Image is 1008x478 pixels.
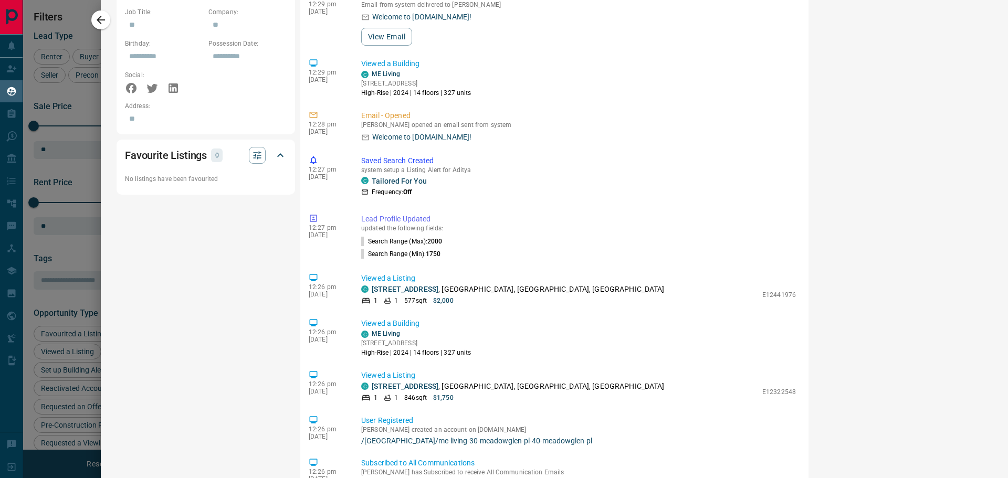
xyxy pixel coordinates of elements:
p: 12:26 pm [309,468,345,475]
p: [DATE] [309,173,345,180]
p: Viewed a Building [361,58,796,69]
p: [PERSON_NAME] has Subscribed to receive All Communication Emails [361,469,796,476]
p: 1 [394,393,398,402]
p: Viewed a Building [361,318,796,329]
p: $2,000 [433,296,454,305]
p: [DATE] [309,433,345,440]
strong: Off [403,188,412,196]
p: 0 [214,150,219,161]
p: 12:26 pm [309,283,345,291]
p: [PERSON_NAME] opened an email sent from system [361,121,796,129]
p: Viewed a Listing [361,370,796,381]
div: condos.ca [361,383,369,390]
p: 577 sqft [404,296,427,305]
p: [STREET_ADDRESS] [361,338,471,348]
p: [DATE] [309,128,345,135]
p: E12322548 [762,387,796,397]
p: 12:26 pm [309,380,345,388]
a: ME Living [372,330,400,337]
div: condos.ca [361,71,369,78]
p: Possession Date: [208,39,287,48]
div: condos.ca [361,177,369,184]
p: [DATE] [309,231,345,239]
p: Frequency: [372,187,412,197]
p: Address: [125,101,287,111]
p: Search Range (Max) : [361,237,443,246]
p: [STREET_ADDRESS] [361,79,471,88]
p: updated the following fields: [361,225,796,232]
span: 2000 [427,238,442,245]
p: [DATE] [309,291,345,298]
p: , [GEOGRAPHIC_DATA], [GEOGRAPHIC_DATA], [GEOGRAPHIC_DATA] [372,284,665,295]
h2: Favourite Listings [125,147,207,164]
a: [STREET_ADDRESS] [372,382,438,390]
p: High-Rise | 2024 | 14 floors | 327 units [361,88,471,98]
a: /[GEOGRAPHIC_DATA]/me-living-30-meadowglen-pl-40-meadowglen-pl [361,437,796,445]
p: 12:27 pm [309,166,345,173]
p: Lead Profile Updated [361,214,796,225]
p: Birthday: [125,39,203,48]
p: Company: [208,7,287,17]
p: 12:26 pm [309,328,345,336]
p: [PERSON_NAME] created an account on [DOMAIN_NAME] [361,426,796,433]
button: View Email [361,28,412,46]
p: Email from system delivered to [PERSON_NAME] [361,1,796,8]
p: 846 sqft [404,393,427,402]
p: 1 [374,296,377,305]
p: High-Rise | 2024 | 14 floors | 327 units [361,348,471,357]
p: Welcome to [DOMAIN_NAME]! [372,12,471,23]
p: User Registered [361,415,796,426]
p: Search Range (Min) : [361,249,441,259]
p: 12:27 pm [309,224,345,231]
p: Subscribed to All Communications [361,458,796,469]
p: E12441976 [762,290,796,300]
p: [DATE] [309,388,345,395]
p: 12:29 pm [309,69,345,76]
p: Email - Opened [361,110,796,121]
p: Welcome to [DOMAIN_NAME]! [372,132,471,143]
p: $1,750 [433,393,454,402]
p: system setup a Listing Alert for Aditya [361,166,796,174]
a: Tailored For You [372,177,427,185]
p: Social: [125,70,203,80]
p: Viewed a Listing [361,273,796,284]
p: Job Title: [125,7,203,17]
span: 1750 [426,250,440,258]
a: ME Living [372,70,400,78]
a: [STREET_ADDRESS] [372,285,438,293]
p: No listings have been favourited [125,174,287,184]
p: [DATE] [309,8,345,15]
div: condos.ca [361,285,369,293]
div: Favourite Listings0 [125,143,287,168]
p: 12:28 pm [309,121,345,128]
p: [DATE] [309,336,345,343]
p: Saved Search Created [361,155,796,166]
p: 1 [394,296,398,305]
p: 12:29 pm [309,1,345,8]
p: 1 [374,393,377,402]
p: [DATE] [309,76,345,83]
p: 12:26 pm [309,426,345,433]
p: , [GEOGRAPHIC_DATA], [GEOGRAPHIC_DATA], [GEOGRAPHIC_DATA] [372,381,665,392]
div: condos.ca [361,331,369,338]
